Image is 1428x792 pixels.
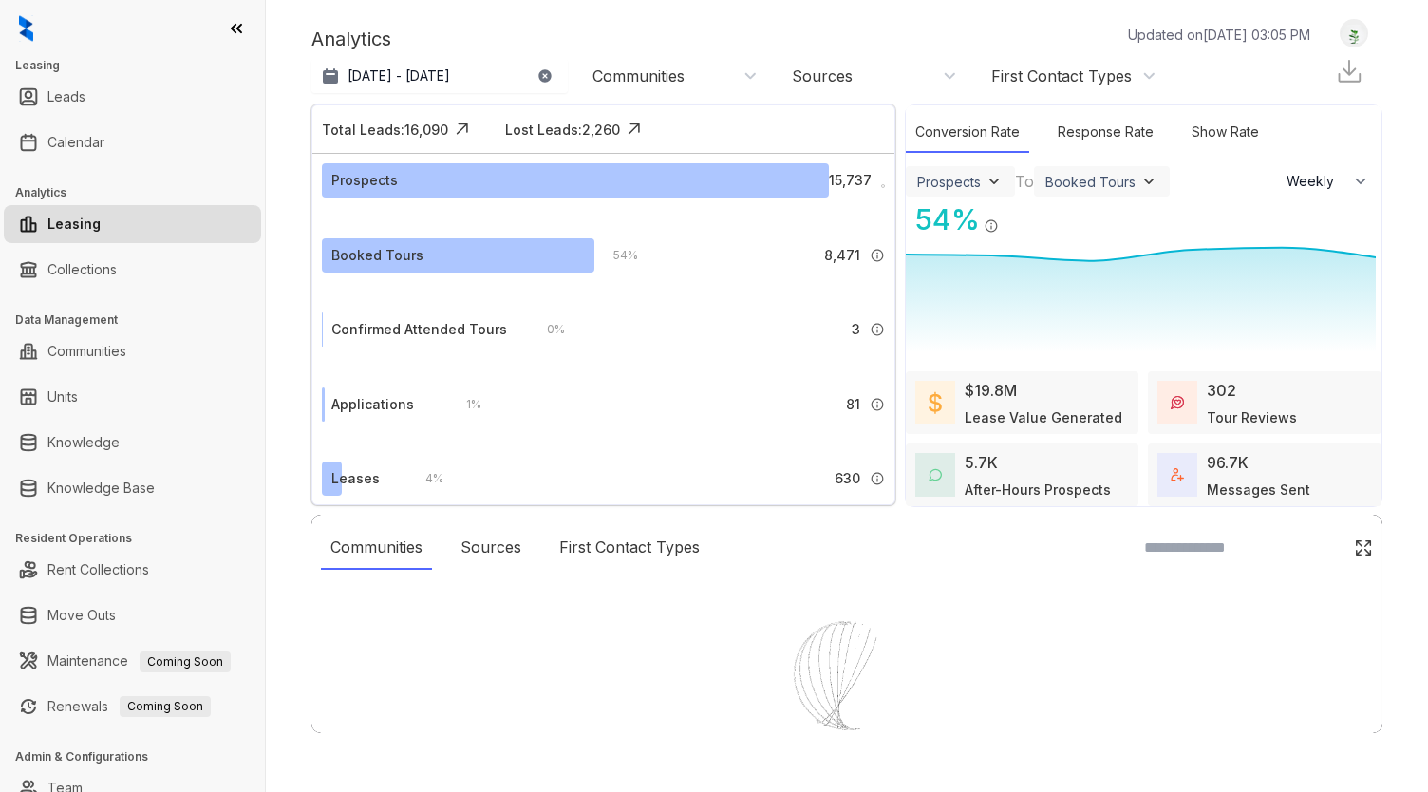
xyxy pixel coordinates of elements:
[1341,24,1367,44] img: UserAvatar
[47,123,104,161] a: Calendar
[965,407,1122,427] div: Lease Value Generated
[929,391,942,414] img: LeaseValue
[870,397,885,412] img: Info
[1207,379,1236,402] div: 302
[965,379,1017,402] div: $19.8M
[917,174,981,190] div: Prospects
[451,526,531,570] div: Sources
[991,66,1132,86] div: First Contact Types
[1128,25,1310,45] p: Updated on [DATE] 03:05 PM
[331,394,414,415] div: Applications
[984,218,999,234] img: Info
[47,205,101,243] a: Leasing
[4,424,261,462] li: Knowledge
[870,322,885,337] img: Info
[528,319,565,340] div: 0 %
[47,596,116,634] a: Move Outs
[331,245,423,266] div: Booked Tours
[448,115,477,143] img: Click Icon
[550,526,709,570] div: First Contact Types
[792,66,853,86] div: Sources
[47,378,78,416] a: Units
[120,696,211,717] span: Coming Soon
[505,120,620,140] div: Lost Leads: 2,260
[4,642,261,680] li: Maintenance
[1182,112,1268,153] div: Show Rate
[47,332,126,370] a: Communities
[311,25,391,53] p: Analytics
[999,201,1027,230] img: Click Icon
[47,469,155,507] a: Knowledge Base
[1207,407,1297,427] div: Tour Reviews
[852,319,860,340] span: 3
[15,748,265,765] h3: Admin & Configurations
[4,596,261,634] li: Move Outs
[4,378,261,416] li: Units
[1275,164,1381,198] button: Weekly
[4,78,261,116] li: Leads
[985,172,1004,191] img: ViewFilterArrow
[331,170,398,191] div: Prospects
[4,332,261,370] li: Communities
[4,551,261,589] li: Rent Collections
[47,424,120,462] a: Knowledge
[47,78,85,116] a: Leads
[592,66,685,86] div: Communities
[824,245,860,266] span: 8,471
[870,471,885,486] img: Info
[447,394,481,415] div: 1 %
[15,57,265,74] h3: Leasing
[881,184,885,188] img: Info
[15,184,265,201] h3: Analytics
[594,245,638,266] div: 54 %
[1335,57,1363,85] img: Download
[846,394,860,415] span: 81
[15,311,265,329] h3: Data Management
[620,115,648,143] img: Click Icon
[1354,538,1373,557] img: Click Icon
[4,469,261,507] li: Knowledge Base
[4,251,261,289] li: Collections
[47,551,149,589] a: Rent Collections
[965,480,1111,500] div: After-Hours Prospects
[1139,172,1158,191] img: ViewFilterArrow
[322,120,448,140] div: Total Leads: 16,090
[4,205,261,243] li: Leasing
[965,451,998,474] div: 5.7K
[331,319,507,340] div: Confirmed Attended Tours
[406,468,443,489] div: 4 %
[1015,170,1034,193] div: To
[1171,396,1184,409] img: TourReviews
[4,688,261,726] li: Renewals
[829,170,872,191] span: 15,737
[906,198,980,241] div: 54 %
[1287,172,1344,191] span: Weekly
[1314,539,1330,556] img: SearchIcon
[1207,451,1249,474] div: 96.7K
[348,66,450,85] p: [DATE] - [DATE]
[140,651,231,672] span: Coming Soon
[331,468,380,489] div: Leases
[1048,112,1163,153] div: Response Rate
[1207,480,1310,500] div: Messages Sent
[19,15,33,42] img: logo
[1171,468,1184,481] img: TotalFum
[321,526,432,570] div: Communities
[835,468,860,489] span: 630
[15,530,265,547] h3: Resident Operations
[929,468,942,482] img: AfterHoursConversations
[4,123,261,161] li: Calendar
[752,581,942,771] img: Loader
[47,251,117,289] a: Collections
[870,248,885,263] img: Info
[47,688,211,726] a: RenewalsComing Soon
[1045,174,1136,190] div: Booked Tours
[311,59,568,93] button: [DATE] - [DATE]
[906,112,1029,153] div: Conversion Rate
